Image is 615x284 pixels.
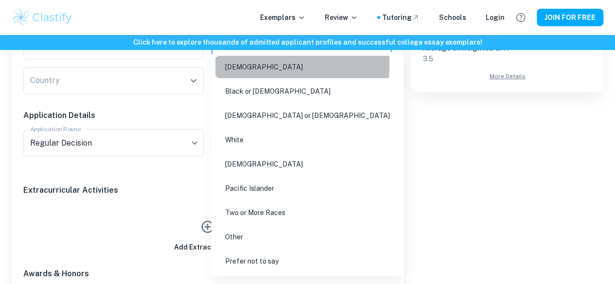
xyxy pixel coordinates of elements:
[215,153,400,175] li: [DEMOGRAPHIC_DATA]
[215,177,400,200] li: Pacific Islander
[215,226,400,248] li: Other
[215,250,400,272] li: Prefer not to say
[215,129,400,151] li: White
[215,80,400,102] li: Black or [DEMOGRAPHIC_DATA]
[215,104,400,127] li: [DEMOGRAPHIC_DATA] or [DEMOGRAPHIC_DATA]
[215,56,400,78] li: [DEMOGRAPHIC_DATA]
[215,201,400,224] li: Two or More Races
